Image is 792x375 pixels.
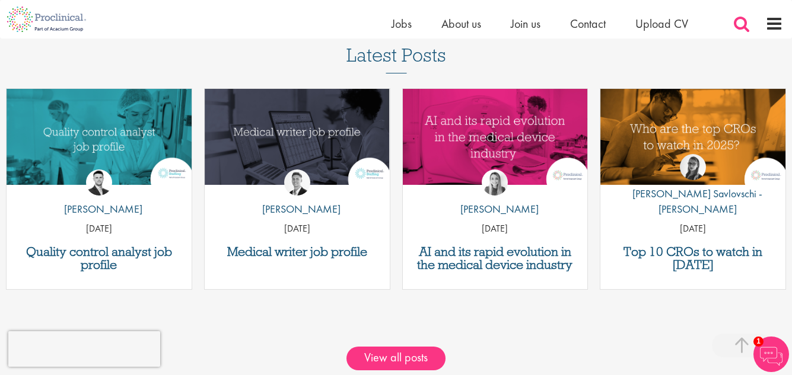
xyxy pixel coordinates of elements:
a: Quality control analyst job profile [12,245,186,271]
img: quality control analyst job profile [7,89,192,185]
p: [DATE] [205,222,390,236]
a: Top 10 CROs to watch in [DATE] [606,245,780,271]
img: Joshua Godden [86,169,112,195]
a: Link to a post [600,89,785,194]
p: [DATE] [600,222,785,236]
a: Medical writer job profile [211,245,384,258]
span: 1 [753,336,764,347]
img: AI and Its Impact on the Medical Device Industry | Proclinical [403,89,588,185]
iframe: reCAPTCHA [8,331,160,367]
a: View all posts [346,347,446,370]
a: AI and its rapid evolution in the medical device industry [409,245,582,271]
h3: Latest Posts [346,45,446,73]
img: Medical writer job profile [205,89,390,185]
a: Jobs [392,16,412,31]
a: About us [441,16,481,31]
a: Theodora Savlovschi - Wicks [PERSON_NAME] Savlovschi - [PERSON_NAME] [600,154,785,222]
a: Link to a post [7,89,192,194]
img: George Watson [284,169,310,195]
a: Link to a post [205,89,390,194]
a: Joshua Godden [PERSON_NAME] [55,169,142,223]
p: [DATE] [7,222,192,236]
img: Hannah Burke [482,169,508,195]
a: Upload CV [635,16,688,31]
p: [PERSON_NAME] Savlovschi - [PERSON_NAME] [600,186,785,216]
img: Theodora Savlovschi - Wicks [680,154,706,180]
a: George Watson [PERSON_NAME] [253,169,341,223]
img: Top 10 CROs 2025 | Proclinical [600,89,785,185]
a: Hannah Burke [PERSON_NAME] [451,169,539,223]
p: [PERSON_NAME] [55,201,142,217]
img: Chatbot [753,336,789,372]
a: Join us [511,16,540,31]
p: [PERSON_NAME] [451,201,539,217]
a: Contact [570,16,606,31]
a: Link to a post [403,89,588,194]
p: [DATE] [403,222,588,236]
p: [PERSON_NAME] [253,201,341,217]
